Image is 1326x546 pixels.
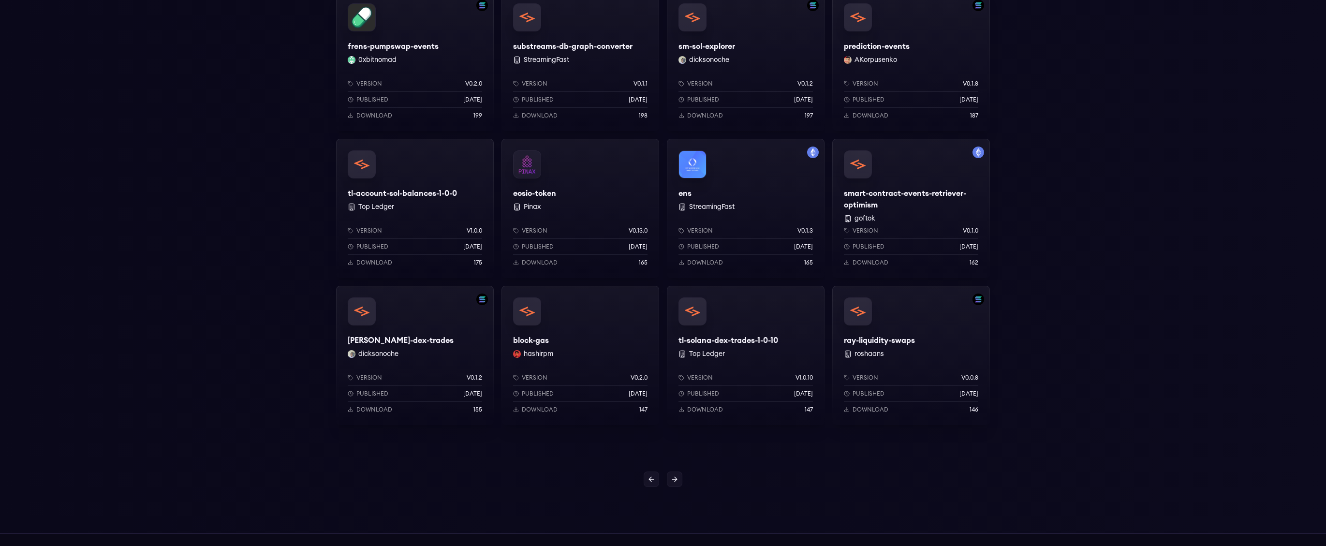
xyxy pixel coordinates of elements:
p: 146 [970,406,978,413]
p: v0.1.1 [634,80,648,88]
p: 199 [473,112,482,119]
p: Published [522,390,554,398]
p: v0.2.0 [465,80,482,88]
p: 165 [804,259,813,266]
p: Download [522,259,558,266]
button: roshaans [855,349,884,359]
p: [DATE] [629,243,648,251]
p: Published [687,390,719,398]
p: 175 [474,259,482,266]
p: [DATE] [959,243,978,251]
p: Version [687,374,713,382]
p: Version [522,374,547,382]
img: Filter by mainnet network [807,147,819,158]
button: StreamingFast [524,55,569,65]
p: Published [853,243,884,251]
p: 187 [970,112,978,119]
a: Filter by mainnet networksmart-contract-events-retriever-optimismsmart-contract-events-retriever-... [832,139,990,278]
img: Filter by solana network [476,294,488,305]
p: Version [522,80,547,88]
p: Download [522,406,558,413]
p: Published [522,243,554,251]
p: [DATE] [463,96,482,103]
p: v1.0.0 [467,227,482,235]
p: [DATE] [629,96,648,103]
p: v0.1.2 [797,80,813,88]
p: Version [853,80,878,88]
button: dicksonoche [689,55,729,65]
button: Top Ledger [358,202,394,212]
p: [DATE] [794,243,813,251]
button: goftok [855,214,875,223]
p: [DATE] [959,390,978,398]
button: 0xbitnomad [358,55,397,65]
p: v1.0.10 [796,374,813,382]
p: Download [356,259,392,266]
p: Version [522,227,547,235]
p: v0.0.8 [961,374,978,382]
button: Pinax [524,202,541,212]
a: Filter by solana networksimon-solana-dex-trades[PERSON_NAME]-dex-tradesdicksonoche dicksonocheVer... [336,286,494,425]
p: 165 [639,259,648,266]
button: StreamingFast [689,202,735,212]
p: Download [522,112,558,119]
p: Version [687,80,713,88]
p: 147 [805,406,813,413]
p: Published [687,96,719,103]
p: [DATE] [463,390,482,398]
p: v0.1.2 [467,374,482,382]
p: Download [853,406,888,413]
p: Version [356,227,382,235]
button: Top Ledger [689,349,725,359]
p: Published [356,96,388,103]
p: Published [687,243,719,251]
p: v0.1.0 [963,227,978,235]
p: v0.1.8 [963,80,978,88]
p: 155 [473,406,482,413]
p: Download [853,112,888,119]
img: Filter by mainnet network [972,147,984,158]
p: Version [356,374,382,382]
a: Filter by solana networkray-liquidity-swapsray-liquidity-swaps roshaansVersionv0.0.8Published[DAT... [832,286,990,425]
p: v0.1.3 [797,227,813,235]
p: Version [356,80,382,88]
p: Download [687,259,723,266]
p: Published [356,390,388,398]
button: hashirpm [524,349,553,359]
p: 162 [970,259,978,266]
p: v0.2.0 [631,374,648,382]
p: Download [853,259,888,266]
p: [DATE] [629,390,648,398]
p: [DATE] [794,390,813,398]
p: Version [853,227,878,235]
a: eosio-tokeneosio-token PinaxVersionv0.13.0Published[DATE]Download165 [501,139,659,278]
p: Download [687,406,723,413]
p: Published [356,243,388,251]
a: tl-solana-dex-trades-1-0-10tl-solana-dex-trades-1-0-10 Top LedgerVersionv1.0.10Published[DATE]Dow... [667,286,825,425]
p: Version [853,374,878,382]
p: v0.13.0 [629,227,648,235]
a: Filter by mainnet networkensens StreamingFastVersionv0.1.3Published[DATE]Download165 [667,139,825,278]
button: dicksonoche [358,349,398,359]
p: Published [853,390,884,398]
p: Version [687,227,713,235]
button: AKorpusenko [855,55,897,65]
p: Download [356,406,392,413]
p: Download [356,112,392,119]
p: 147 [639,406,648,413]
img: Filter by solana network [972,294,984,305]
p: [DATE] [794,96,813,103]
p: [DATE] [959,96,978,103]
p: 198 [639,112,648,119]
p: Download [687,112,723,119]
a: tl-account-sol-balances-1-0-0tl-account-sol-balances-1-0-0 Top LedgerVersionv1.0.0Published[DATE]... [336,139,494,278]
p: 197 [805,112,813,119]
p: Published [522,96,554,103]
p: [DATE] [463,243,482,251]
a: block-gasblock-gashashirpm hashirpmVersionv0.2.0Published[DATE]Download147 [501,286,659,425]
p: Published [853,96,884,103]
